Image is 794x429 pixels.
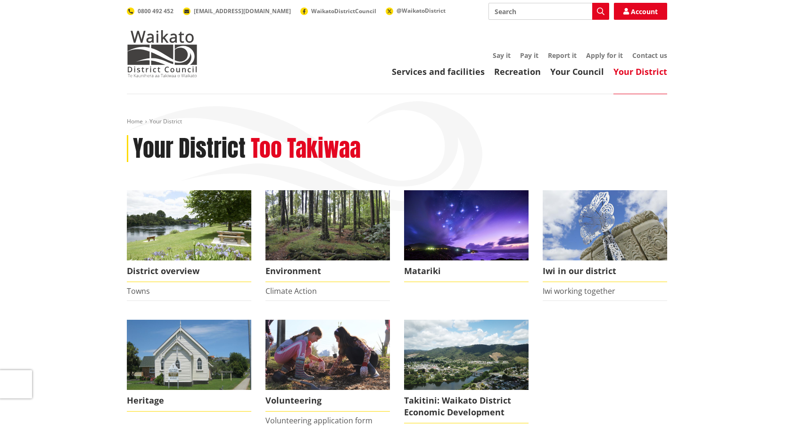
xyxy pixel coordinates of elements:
a: @WaikatoDistrict [386,7,446,15]
a: Environment [265,190,390,282]
h2: Too Takiwaa [251,135,361,162]
span: Heritage [127,390,251,412]
a: Pay it [520,51,538,60]
a: WaikatoDistrictCouncil [300,7,376,15]
a: Raglan Church Heritage [127,320,251,412]
span: [EMAIL_ADDRESS][DOMAIN_NAME] [194,7,291,15]
a: Climate Action [265,286,317,296]
span: @WaikatoDistrict [397,7,446,15]
span: Takitini: Waikato District Economic Development [404,390,529,423]
img: Waikato District Council - Te Kaunihera aa Takiwaa o Waikato [127,30,198,77]
a: Matariki [404,190,529,282]
a: Apply for it [586,51,623,60]
a: Your District [613,66,667,77]
img: Matariki over Whiaangaroa [404,190,529,260]
a: Takitini: Waikato District Economic Development [404,320,529,423]
a: Report it [548,51,577,60]
img: biodiversity- Wright's Bush_16x9 crop [265,190,390,260]
a: Services and facilities [392,66,485,77]
a: Volunteering application form [265,415,372,426]
img: volunteer icon [265,320,390,390]
a: Your Council [550,66,604,77]
a: Account [614,3,667,20]
img: Raglan Church [127,320,251,390]
span: Environment [265,260,390,282]
span: District overview [127,260,251,282]
img: ngaaruawaahia [404,320,529,390]
a: Contact us [632,51,667,60]
span: Your District [149,117,182,125]
a: Turangawaewae Ngaruawahia Iwi in our district [543,190,667,282]
span: Iwi in our district [543,260,667,282]
span: Matariki [404,260,529,282]
a: Iwi working together [543,286,615,296]
span: Volunteering [265,390,390,412]
input: Search input [488,3,609,20]
img: Ngaruawahia 0015 [127,190,251,260]
img: Turangawaewae Ngaruawahia [543,190,667,260]
span: WaikatoDistrictCouncil [311,7,376,15]
a: 0800 492 452 [127,7,174,15]
a: Recreation [494,66,541,77]
nav: breadcrumb [127,118,667,126]
a: Home [127,117,143,125]
a: Towns [127,286,150,296]
a: Ngaruawahia 0015 District overview [127,190,251,282]
a: volunteer icon Volunteering [265,320,390,412]
h1: Your District [133,135,246,162]
span: 0800 492 452 [138,7,174,15]
a: [EMAIL_ADDRESS][DOMAIN_NAME] [183,7,291,15]
a: Say it [493,51,511,60]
